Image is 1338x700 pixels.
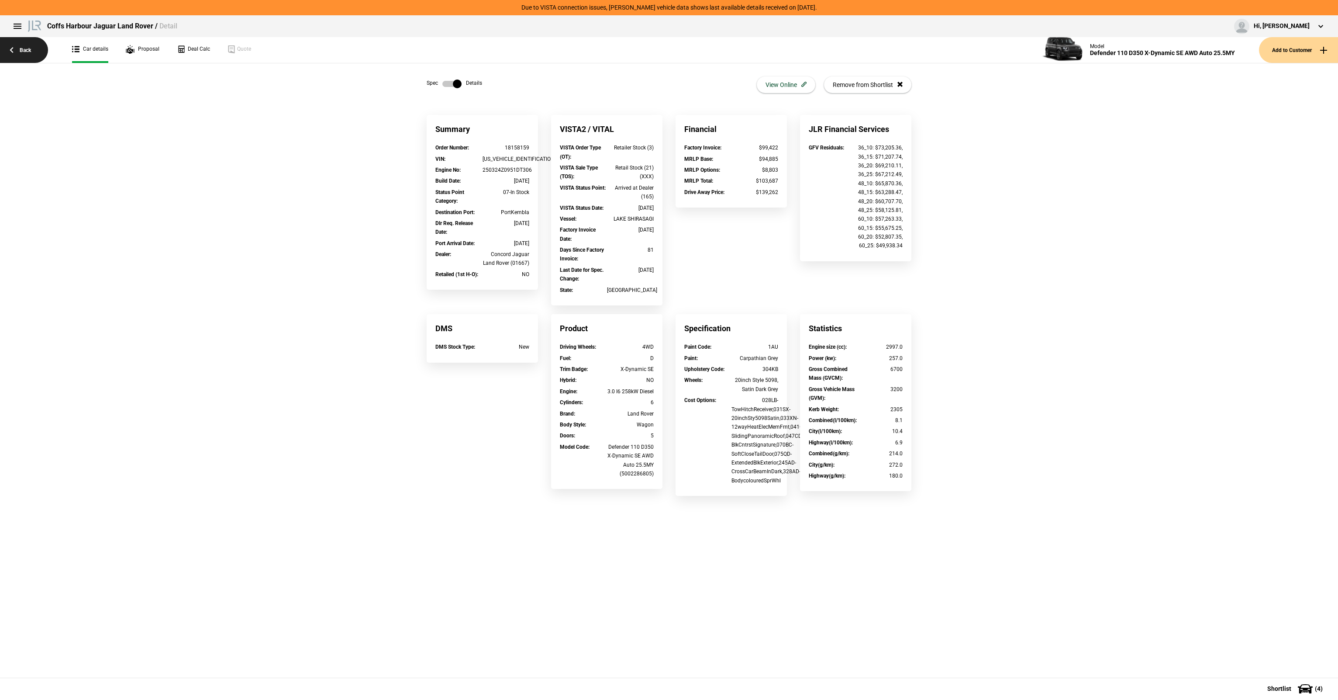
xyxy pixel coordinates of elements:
[809,417,857,423] strong: Combined(l/100km) :
[560,366,588,372] strong: Trim Badge :
[1267,686,1291,692] span: Shortlist
[435,271,478,277] strong: Retailed (1st H-O) :
[607,365,654,374] div: X-Dynamic SE
[856,365,903,374] div: 6700
[483,219,530,228] div: [DATE]
[856,416,903,425] div: 8.1
[1090,43,1235,49] div: Model
[435,344,475,350] strong: DMS Stock Type :
[607,215,654,223] div: LAKE SHIRASAGI
[607,354,654,363] div: D
[560,444,590,450] strong: Model Code :
[607,266,654,274] div: [DATE]
[483,166,530,174] div: 250324Z0951DT306
[856,354,903,363] div: 257.0
[800,314,911,343] div: Statistics
[607,387,654,396] div: 3.0 I6 258kW Diesel
[809,440,853,446] strong: Highway(l/100km) :
[1315,686,1323,692] span: ( 4 )
[560,433,575,439] strong: Doors :
[159,22,177,30] span: Detail
[809,473,845,479] strong: Highway(g/km) :
[47,21,177,31] div: Coffs Harbour Jaguar Land Rover /
[684,145,721,151] strong: Factory Invoice :
[560,422,586,428] strong: Body Style :
[607,431,654,440] div: 5
[607,398,654,407] div: 6
[560,377,576,383] strong: Hybrid :
[427,80,482,88] div: Spec Details
[483,188,530,197] div: 07-In Stock
[684,344,711,350] strong: Paint Code :
[731,343,779,351] div: 1AU
[560,165,598,180] strong: VISTA Sale Type (TOS) :
[1254,678,1338,700] button: Shortlist(4)
[483,208,530,217] div: PortKembla
[676,314,787,343] div: Specification
[731,177,779,185] div: $103,687
[684,156,713,162] strong: MRLP Base :
[560,399,583,405] strong: Cylinders :
[607,409,654,418] div: Land Rover
[809,462,835,468] strong: City(g/km) :
[856,461,903,469] div: 272.0
[435,189,464,204] strong: Status Point Category :
[435,156,445,162] strong: VIN :
[607,246,654,254] div: 81
[483,143,530,152] div: 18158159
[856,343,903,351] div: 2997.0
[684,167,720,173] strong: MRLP Options :
[856,449,903,458] div: 214.0
[607,343,654,351] div: 4WD
[560,205,603,211] strong: VISTA Status Date :
[560,247,604,262] strong: Days Since Factory Invoice :
[551,314,662,343] div: Product
[560,344,596,350] strong: Driving Wheels :
[560,287,573,293] strong: State :
[435,220,473,235] strong: Dlr Req. Release Date :
[483,177,530,185] div: [DATE]
[856,471,903,480] div: 180.0
[856,427,903,436] div: 10.4
[731,166,779,174] div: $8,803
[856,385,903,394] div: 3200
[560,411,575,417] strong: Brand :
[731,155,779,163] div: $94,885
[809,355,836,361] strong: Power (kw) :
[1259,37,1338,63] button: Add to Customer
[1090,49,1235,57] div: Defender 110 D350 X-Dynamic SE AWD Auto 25.5MY
[809,406,839,412] strong: Kerb Weight :
[26,19,43,32] img: landrover.png
[427,115,538,143] div: Summary
[856,438,903,447] div: 6.9
[824,76,911,93] button: Remove from Shortlist
[560,388,577,395] strong: Engine :
[435,209,475,215] strong: Destination Port :
[1254,22,1310,31] div: Hi, [PERSON_NAME]
[731,188,779,197] div: $139,262
[551,115,662,143] div: VISTA2 / VITAL
[607,420,654,429] div: Wagon
[560,185,606,191] strong: VISTA Status Point :
[72,37,108,63] a: Car details
[607,163,654,181] div: Retail Stock (21) (XXX)
[757,76,815,93] button: View Online
[607,443,654,478] div: Defender 110 D350 X-Dynamic SE AWD Auto 25.5MY (5002286805)
[800,115,911,143] div: JLR Financial Services
[607,225,654,234] div: [DATE]
[809,344,847,350] strong: Engine size (cc) :
[607,143,654,152] div: Retailer Stock (3)
[560,216,576,222] strong: Vessel :
[684,366,724,372] strong: Upholstery Code :
[126,37,159,63] a: Proposal
[560,227,596,242] strong: Factory Invoice Date :
[560,355,571,361] strong: Fuel :
[560,267,603,282] strong: Last Date for Spec. Change :
[676,115,787,143] div: Financial
[607,286,654,295] div: [GEOGRAPHIC_DATA]
[483,239,530,248] div: [DATE]
[435,251,451,257] strong: Dealer :
[435,167,461,173] strong: Engine No :
[856,405,903,414] div: 2305
[809,428,842,434] strong: City(l/100km) :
